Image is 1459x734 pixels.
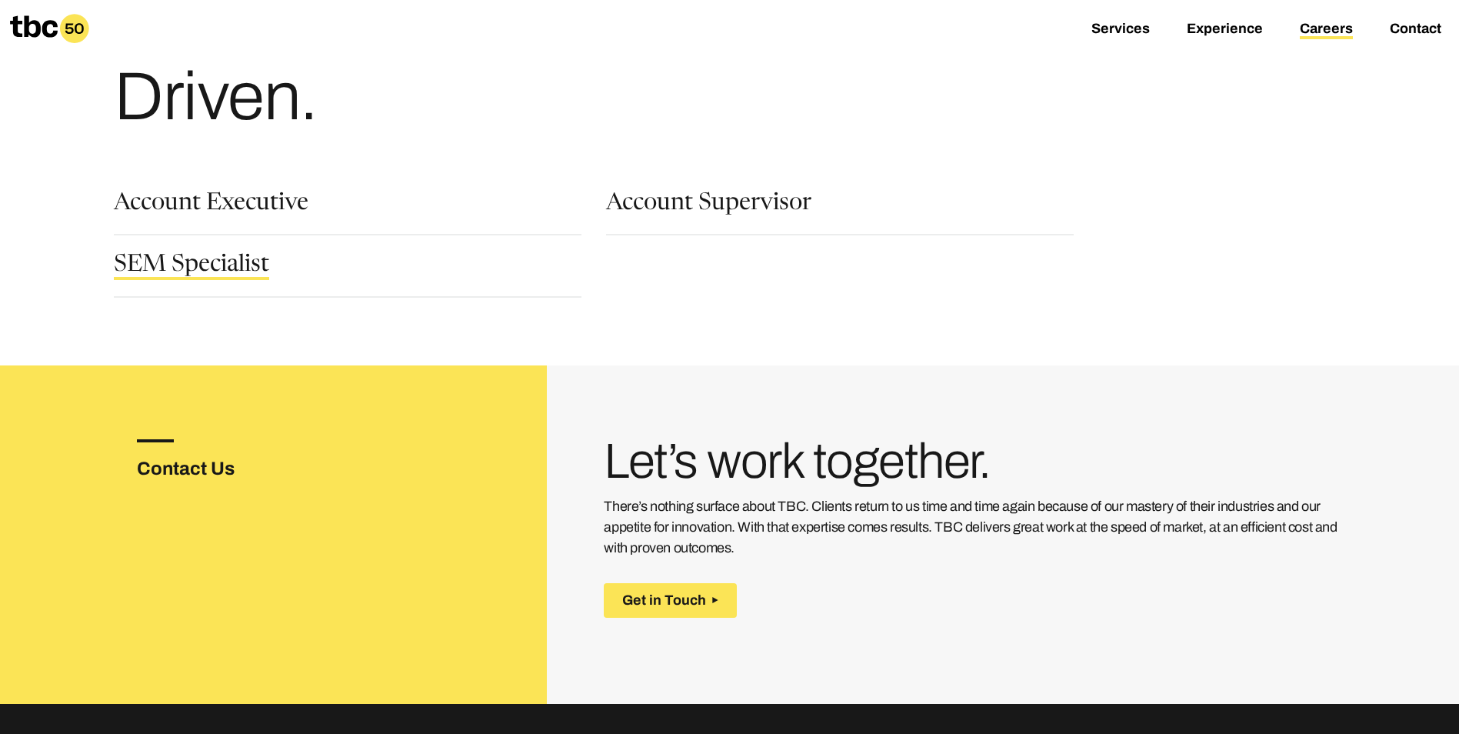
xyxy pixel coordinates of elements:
[1091,21,1150,39] a: Services
[604,439,1344,484] h3: Let’s work together.
[622,592,706,609] span: Get in Touch
[604,583,737,618] button: Get in Touch
[114,192,308,219] a: Account Executive
[1300,21,1353,39] a: Careers
[114,254,269,280] a: SEM Specialist
[604,496,1344,559] p: There’s nothing surface about TBC. Clients return to us time and time again because of our master...
[1390,21,1441,39] a: Contact
[137,455,285,482] h3: Contact Us
[1187,21,1263,39] a: Experience
[606,192,811,219] a: Account Supervisor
